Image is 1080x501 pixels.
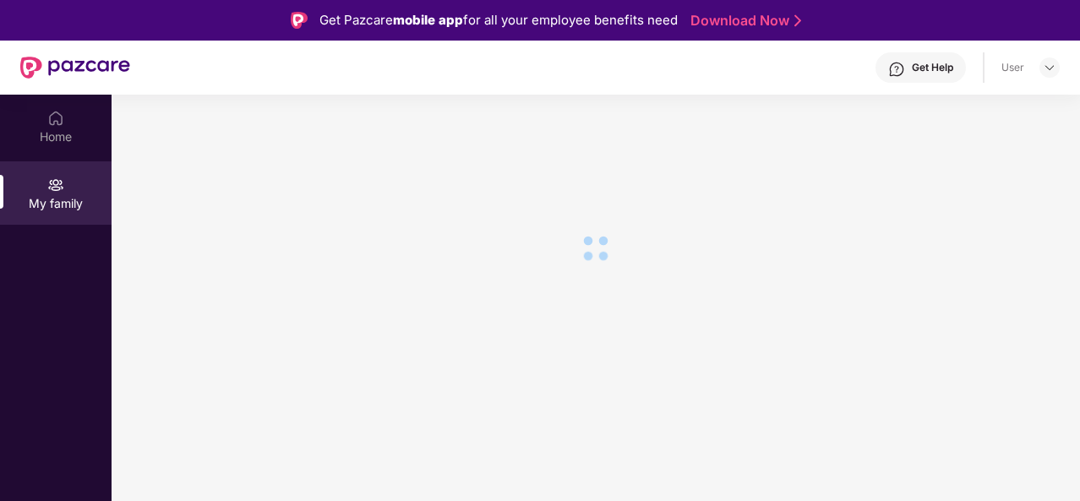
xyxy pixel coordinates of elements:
[888,61,905,78] img: svg+xml;base64,PHN2ZyBpZD0iSGVscC0zMngzMiIgeG1sbnM9Imh0dHA6Ly93d3cudzMub3JnLzIwMDAvc3ZnIiB3aWR0aD...
[1001,61,1024,74] div: User
[319,10,678,30] div: Get Pazcare for all your employee benefits need
[291,12,308,29] img: Logo
[393,12,463,28] strong: mobile app
[47,110,64,127] img: svg+xml;base64,PHN2ZyBpZD0iSG9tZSIgeG1sbnM9Imh0dHA6Ly93d3cudzMub3JnLzIwMDAvc3ZnIiB3aWR0aD0iMjAiIG...
[47,177,64,193] img: svg+xml;base64,PHN2ZyB3aWR0aD0iMjAiIGhlaWdodD0iMjAiIHZpZXdCb3g9IjAgMCAyMCAyMCIgZmlsbD0ibm9uZSIgeG...
[20,57,130,79] img: New Pazcare Logo
[912,61,953,74] div: Get Help
[1043,61,1056,74] img: svg+xml;base64,PHN2ZyBpZD0iRHJvcGRvd24tMzJ4MzIiIHhtbG5zPSJodHRwOi8vd3d3LnczLm9yZy8yMDAwL3N2ZyIgd2...
[690,12,796,30] a: Download Now
[794,12,801,30] img: Stroke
